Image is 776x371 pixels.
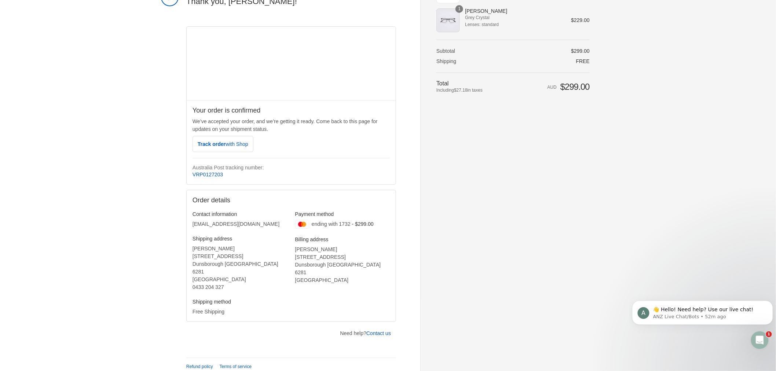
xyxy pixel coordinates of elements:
[193,106,390,115] h2: Your order is confirmed
[295,236,390,243] h3: Billing address
[465,8,561,14] span: [PERSON_NAME]
[436,58,457,64] span: Shipping
[455,5,463,13] span: 1
[576,58,590,64] span: Free
[186,364,213,369] a: Refund policy
[436,8,460,32] img: Palmer - Grey Crystal
[340,330,391,337] p: Need help?
[560,82,590,92] span: $299.00
[193,298,288,305] h3: Shipping method
[193,235,288,242] h3: Shipping address
[571,17,590,23] span: $229.00
[436,87,510,93] span: Including in taxes
[193,118,390,133] p: We’ve accepted your order, and we’re getting it ready. Come back to this page for updates on your...
[571,48,590,54] span: $299.00
[465,14,561,21] span: Grey Crystal
[295,246,390,284] address: [PERSON_NAME] [STREET_ADDRESS] Dunsborough [GEOGRAPHIC_DATA] 6281 [GEOGRAPHIC_DATA]
[548,85,557,90] span: AUD
[226,141,248,147] span: with Shop
[193,221,279,227] bdo: [EMAIL_ADDRESS][DOMAIN_NAME]
[366,330,391,336] a: Contact us
[198,141,248,147] span: Track order
[187,27,396,100] iframe: Google map displaying pin point of shipping address: Dunsborough, Western Australia
[295,211,390,217] h3: Payment method
[193,165,264,170] strong: Australia Post tracking number:
[454,88,468,93] span: $27.18
[193,196,390,205] h2: Order details
[312,221,351,227] span: ending with 1732
[751,331,769,349] iframe: Intercom live chat
[220,364,252,369] a: Terms of service
[193,172,223,177] a: VRP0127203
[465,21,561,28] span: Lenses: standard
[766,331,772,337] span: 1
[193,245,288,291] address: [PERSON_NAME] [STREET_ADDRESS] Dunsborough [GEOGRAPHIC_DATA] 6281 [GEOGRAPHIC_DATA] ‎0433 204 327
[352,221,374,227] span: - $299.00
[436,80,449,87] span: Total
[629,285,776,351] iframe: Intercom notifications message
[193,308,288,316] p: Free Shipping
[436,48,510,54] th: Subtotal
[193,136,253,152] button: Track orderwith Shop
[193,211,288,217] h3: Contact information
